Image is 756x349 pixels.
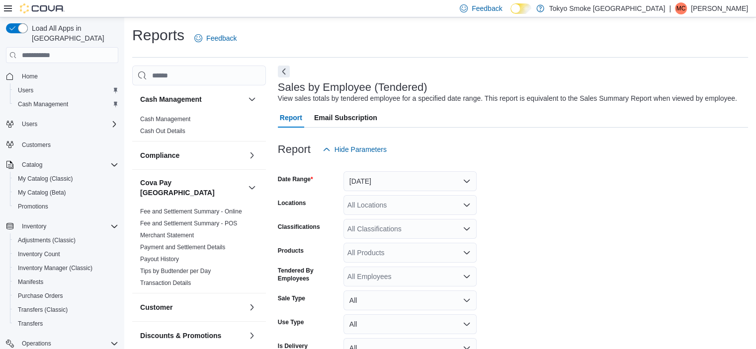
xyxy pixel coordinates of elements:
span: Cash Management [18,100,68,108]
button: [DATE] [343,171,477,191]
span: Transfers (Classic) [14,304,118,316]
button: Catalog [2,158,122,172]
span: Payment and Settlement Details [140,243,225,251]
button: Customers [2,137,122,151]
a: Manifests [14,276,47,288]
button: All [343,314,477,334]
a: Merchant Statement [140,232,194,239]
a: Home [18,70,42,82]
h1: Reports [132,25,184,45]
span: Inventory Manager (Classic) [18,264,92,272]
button: Cova Pay [GEOGRAPHIC_DATA] [246,182,258,194]
span: Report [280,108,302,128]
span: My Catalog (Beta) [18,189,66,197]
img: Cova [20,3,65,13]
h3: Report [278,143,311,155]
button: Users [10,83,122,97]
button: Inventory Manager (Classic) [10,261,122,275]
span: Catalog [22,161,42,169]
span: MC [676,2,686,14]
span: Home [18,70,118,82]
span: Feedback [472,3,502,13]
span: Manifests [14,276,118,288]
span: Catalog [18,159,118,171]
a: My Catalog (Beta) [14,187,70,199]
div: Cash Management [132,113,266,141]
a: Purchase Orders [14,290,67,302]
span: Tips by Budtender per Day [140,267,211,275]
button: Inventory [2,219,122,233]
span: Inventory Count [14,248,118,260]
a: Inventory Count [14,248,64,260]
button: Compliance [140,150,244,160]
div: Cova Pay [GEOGRAPHIC_DATA] [132,206,266,293]
span: Cash Management [14,98,118,110]
a: Inventory Manager (Classic) [14,262,96,274]
div: View sales totals by tendered employee for a specified date range. This report is equivalent to t... [278,93,737,104]
button: Customer [140,302,244,312]
a: Customers [18,139,55,151]
a: Cash Out Details [140,128,185,135]
label: Products [278,247,304,255]
button: Manifests [10,275,122,289]
span: Purchase Orders [14,290,118,302]
button: Users [18,118,41,130]
button: Promotions [10,200,122,213]
button: Transfers (Classic) [10,303,122,317]
a: Promotions [14,201,52,212]
label: Locations [278,199,306,207]
span: Payout History [140,255,179,263]
a: Payout History [140,256,179,263]
label: Date Range [278,175,313,183]
a: Cash Management [140,116,190,123]
span: Inventory [18,220,118,232]
button: Next [278,66,290,77]
a: Feedback [190,28,241,48]
a: Transfers [14,318,47,330]
a: Adjustments (Classic) [14,234,80,246]
label: Tendered By Employees [278,267,339,282]
button: Cash Management [10,97,122,111]
p: | [669,2,671,14]
span: My Catalog (Beta) [14,187,118,199]
span: Promotions [14,201,118,212]
button: Open list of options [463,249,471,257]
h3: Compliance [140,150,179,160]
button: Purchase Orders [10,289,122,303]
span: Hide Parameters [335,144,387,154]
span: Feedback [206,33,237,43]
span: Transfers [18,320,43,328]
button: Cova Pay [GEOGRAPHIC_DATA] [140,178,244,198]
a: Users [14,84,37,96]
span: Operations [22,340,51,348]
span: Home [22,72,38,80]
span: Users [14,84,118,96]
button: Customer [246,301,258,313]
span: Transfers (Classic) [18,306,68,314]
button: My Catalog (Classic) [10,172,122,186]
span: Users [18,86,33,94]
span: My Catalog (Classic) [14,173,118,185]
span: Load All Apps in [GEOGRAPHIC_DATA] [28,23,118,43]
a: My Catalog (Classic) [14,173,77,185]
a: Fee and Settlement Summary - POS [140,220,237,227]
button: Discounts & Promotions [246,330,258,342]
span: Transfers [14,318,118,330]
button: My Catalog (Beta) [10,186,122,200]
span: Inventory Manager (Classic) [14,262,118,274]
button: All [343,290,477,310]
label: Sale Type [278,294,305,302]
span: Customers [22,141,51,149]
span: Inventory [22,222,46,230]
a: Cash Management [14,98,72,110]
label: Classifications [278,223,320,231]
button: Compliance [246,149,258,161]
button: Adjustments (Classic) [10,233,122,247]
button: Transfers [10,317,122,331]
span: Users [18,118,118,130]
span: Promotions [18,203,48,210]
p: [PERSON_NAME] [691,2,748,14]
